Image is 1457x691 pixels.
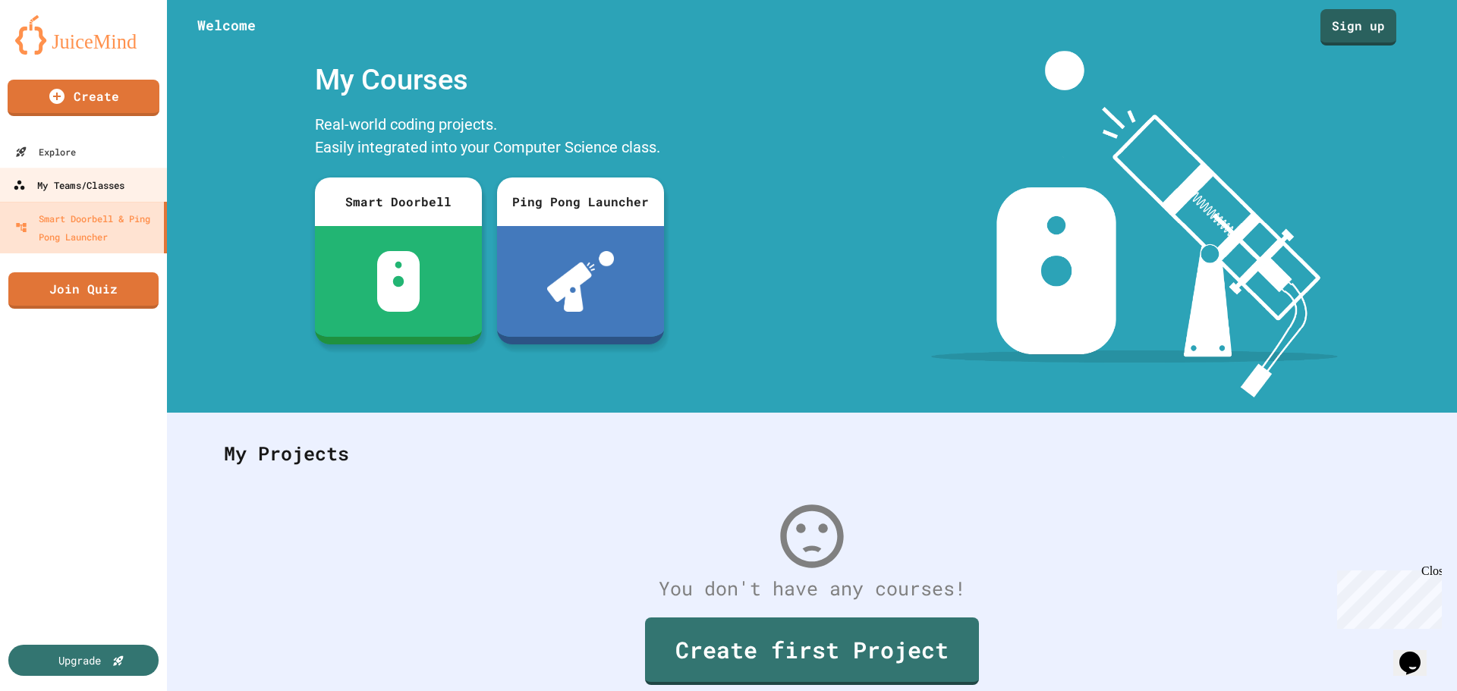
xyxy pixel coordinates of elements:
[13,176,124,195] div: My Teams/Classes
[1331,564,1442,629] iframe: chat widget
[58,652,101,668] div: Upgrade
[209,424,1415,483] div: My Projects
[1393,630,1442,676] iframe: chat widget
[15,209,158,246] div: Smart Doorbell & Ping Pong Launcher
[15,15,152,55] img: logo-orange.svg
[209,574,1415,603] div: You don't have any courses!
[377,251,420,312] img: sdb-white.svg
[547,251,615,312] img: ppl-with-ball.png
[497,177,664,226] div: Ping Pong Launcher
[1320,9,1396,46] a: Sign up
[645,617,979,685] a: Create first Project
[8,272,159,309] a: Join Quiz
[8,80,159,116] a: Create
[307,51,672,109] div: My Courses
[307,109,672,166] div: Real-world coding projects. Easily integrated into your Computer Science class.
[15,143,76,161] div: Explore
[6,6,105,96] div: Chat with us now!Close
[931,51,1338,397] img: banner-image-my-projects.png
[315,177,482,226] div: Smart Doorbell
